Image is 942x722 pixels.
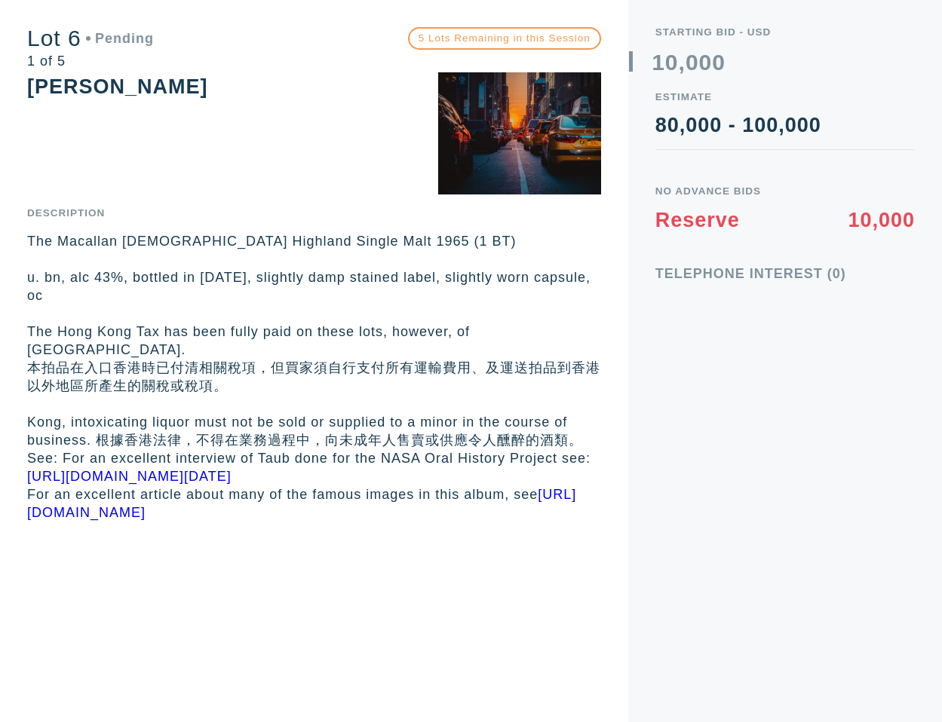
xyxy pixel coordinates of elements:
p: For an excellent article about many of the famous images in this album, see [27,485,601,522]
div: No Advance Bids [655,186,915,197]
p: 本拍品在入口香港時已付清相關稅項，但買家須自行支付所有運輸費用、及運送拍品到香港以外地區所產生的關稅或稅項。 [27,359,601,395]
div: 1 [652,51,665,74]
div: 0 [665,51,679,74]
a: [URL][DOMAIN_NAME][DATE] [27,469,232,484]
p: See: For an excellent interview of Taub done for the NASA Oral History Project see: [27,449,601,485]
div: Description [27,208,601,219]
div: Lot 6 [27,27,154,50]
a: [URL][DOMAIN_NAME] [27,487,576,520]
div: Telephone Interest (0) [655,267,915,280]
div: 80,000 - 100,000 [655,115,915,136]
div: 1 of 5 [27,54,154,68]
p: The Macallan [DEMOGRAPHIC_DATA] Highland Single Malt 1965 (1 BT) [27,232,601,250]
p: u. bn, alc 43%, bottled in [DATE], slightly damp stained label, slightly worn capsule, oc [27,268,601,304]
div: Starting Bid - USD [655,27,915,38]
div: Reserve [655,210,740,231]
div: 10,000 [848,210,915,231]
div: 0 [712,51,726,74]
div: 0 [699,51,713,74]
div: 0 [686,51,699,74]
p: The Hong Kong Tax has been fully paid on these lots, however, of [GEOGRAPHIC_DATA]. [27,323,601,359]
div: [PERSON_NAME] [27,75,208,98]
div: , [679,51,686,277]
div: Pending [86,32,154,45]
div: 5 Lots Remaining in this Session [408,27,601,50]
div: Estimate [655,92,915,102]
p: Kong, intoxicating liquor must not be sold or supplied to a minor in the course of business. 根據香港... [27,413,601,449]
